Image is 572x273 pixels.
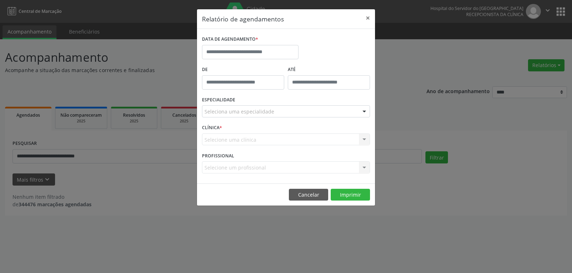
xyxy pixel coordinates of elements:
button: Imprimir [331,189,370,201]
button: Close [361,9,375,27]
label: ATÉ [288,64,370,75]
label: De [202,64,284,75]
label: DATA DE AGENDAMENTO [202,34,258,45]
span: Seleciona uma especialidade [204,108,274,115]
button: Cancelar [289,189,328,201]
label: PROFISSIONAL [202,150,234,161]
h5: Relatório de agendamentos [202,14,284,24]
label: ESPECIALIDADE [202,95,235,106]
label: CLÍNICA [202,122,222,133]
